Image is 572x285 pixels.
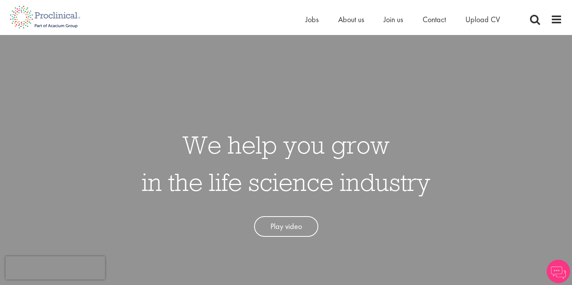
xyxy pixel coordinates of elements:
[384,14,403,24] a: Join us
[305,14,319,24] a: Jobs
[465,14,500,24] a: Upload CV
[423,14,446,24] a: Contact
[338,14,364,24] a: About us
[547,260,570,283] img: Chatbot
[254,216,318,237] a: Play video
[142,126,430,201] h1: We help you grow in the life science industry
